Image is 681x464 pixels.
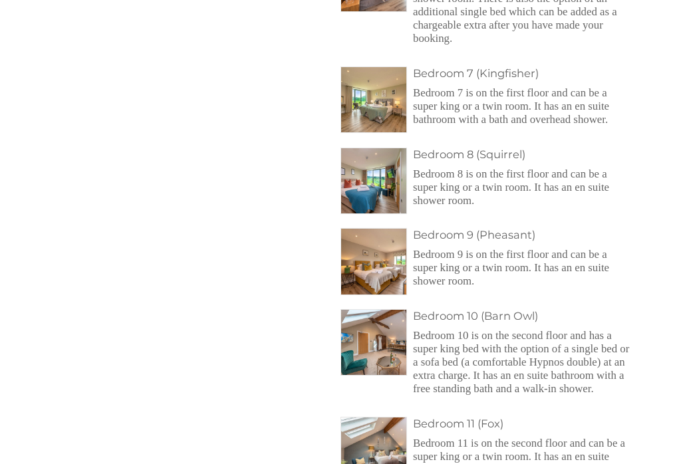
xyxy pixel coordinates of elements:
p: Bedroom 9 is on the first floor and can be a super king or a twin room. It has an en suite shower... [413,248,630,288]
h3: Bedroom 11 (Fox) [413,417,630,430]
img: Bedroom 8 (Squirrel) [341,148,406,213]
h3: Bedroom 7 (Kingfisher) [413,66,630,80]
h3: Bedroom 8 (Squirrel) [413,148,630,161]
img: Bedroom 9 (Pheasant) [341,229,406,294]
h3: Bedroom 9 (Pheasant) [413,228,630,241]
img: Bedroom 10 (Barn Owl) [341,310,406,375]
p: Bedroom 10 is on the second floor and has a super king bed with the option of a single bed or a s... [413,329,630,396]
p: Bedroom 7 is on the first floor and can be a super king or a twin room. It has an en suite bathro... [413,86,630,126]
h3: Bedroom 10 (Barn Owl) [413,309,630,322]
p: Bedroom 8 is on the first floor and can be a super king or a twin room. It has an en suite shower... [413,168,630,207]
img: Bedroom 7 (Kingfisher) [341,67,406,132]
